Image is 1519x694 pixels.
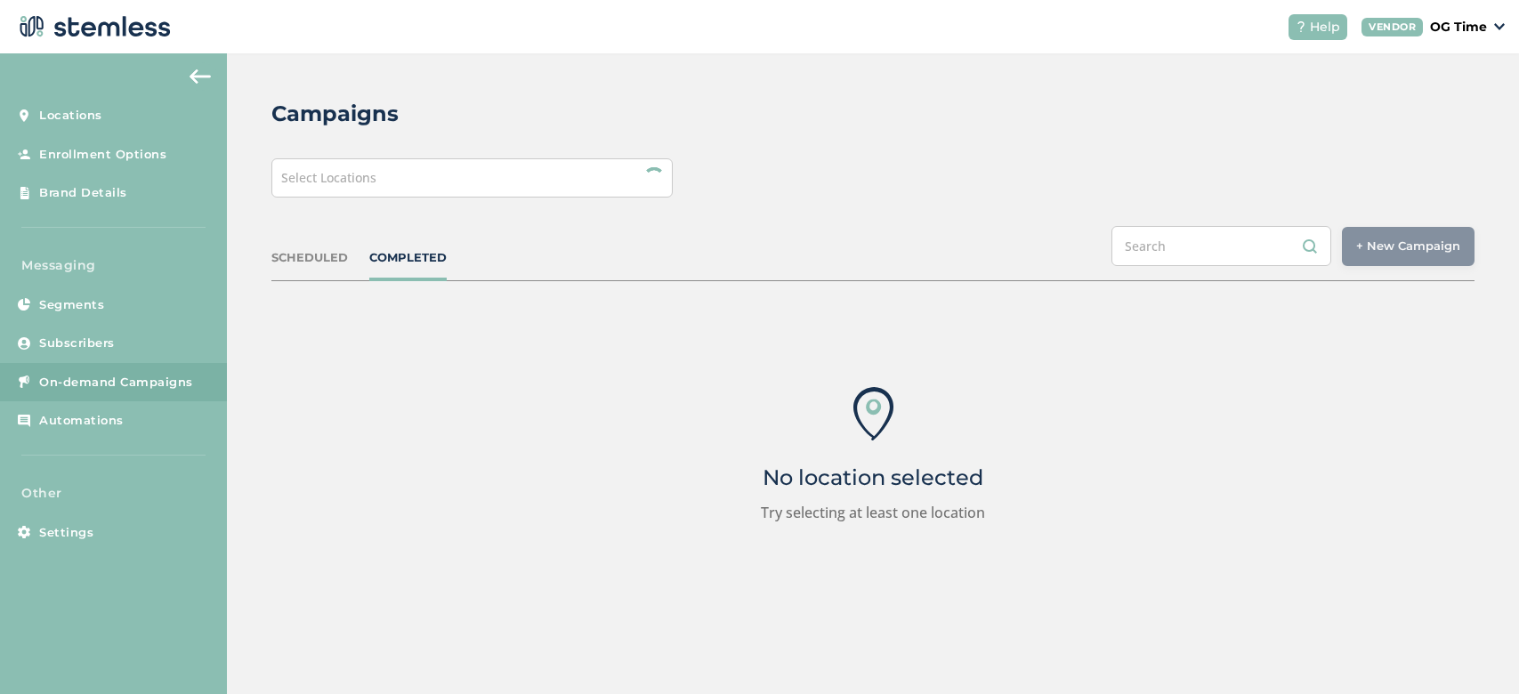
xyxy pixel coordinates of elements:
img: icon-arrow-back-accent-c549486e.svg [190,69,211,84]
span: Segments [39,296,104,314]
input: Search [1111,226,1331,266]
span: Automations [39,412,124,430]
span: Brand Details [39,184,127,202]
div: COMPLETED [369,249,447,267]
span: Locations [39,107,102,125]
img: icon_down-arrow-small-66adaf34.svg [1494,23,1505,30]
div: VENDOR [1361,18,1423,36]
h2: Campaigns [271,98,399,130]
span: Enrollment Options [39,146,166,164]
img: icon-locations-ab32cade.svg [853,387,893,440]
img: logo-dark-0685b13c.svg [14,9,171,44]
p: No location selected [763,467,983,488]
label: Try selecting at least one location [761,502,985,523]
span: Settings [39,524,93,542]
span: Select Locations [281,169,376,186]
img: icon-help-white-03924b79.svg [1296,21,1306,32]
span: Help [1310,18,1340,36]
div: SCHEDULED [271,249,348,267]
span: On-demand Campaigns [39,374,193,391]
p: OG Time [1430,18,1487,36]
span: Subscribers [39,335,115,352]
